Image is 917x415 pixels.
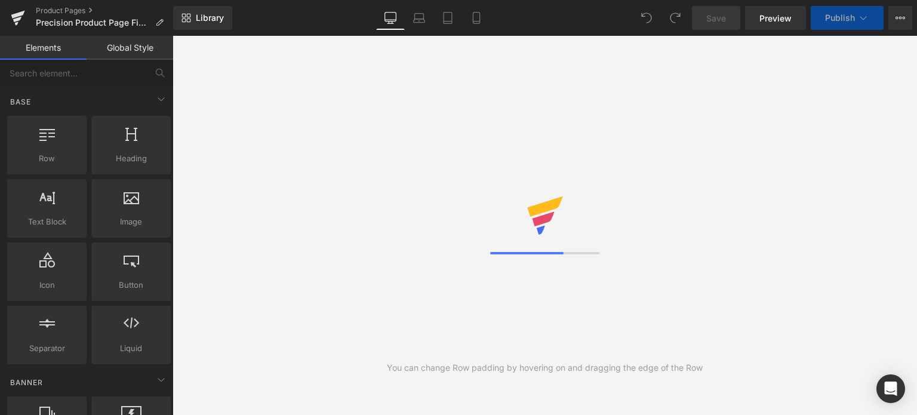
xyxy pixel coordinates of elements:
a: Product Pages [36,6,173,16]
a: New Library [173,6,232,30]
span: Separator [11,342,83,355]
span: Banner [9,377,44,388]
div: Open Intercom Messenger [876,374,905,403]
button: Undo [635,6,658,30]
span: Heading [95,152,167,165]
span: Icon [11,279,83,291]
a: Global Style [87,36,173,60]
a: Laptop [405,6,433,30]
span: Liquid [95,342,167,355]
span: Row [11,152,83,165]
span: Preview [759,12,792,24]
span: Save [706,12,726,24]
span: Precision Product Page Final 1 [36,18,150,27]
button: More [888,6,912,30]
a: Tablet [433,6,462,30]
a: Preview [745,6,806,30]
a: Mobile [462,6,491,30]
button: Publish [811,6,884,30]
span: Image [95,216,167,228]
span: Library [196,13,224,23]
button: Redo [663,6,687,30]
span: Text Block [11,216,83,228]
a: Desktop [376,6,405,30]
span: Base [9,96,32,107]
span: Button [95,279,167,291]
div: You can change Row padding by hovering on and dragging the edge of the Row [387,361,703,374]
span: Publish [825,13,855,23]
